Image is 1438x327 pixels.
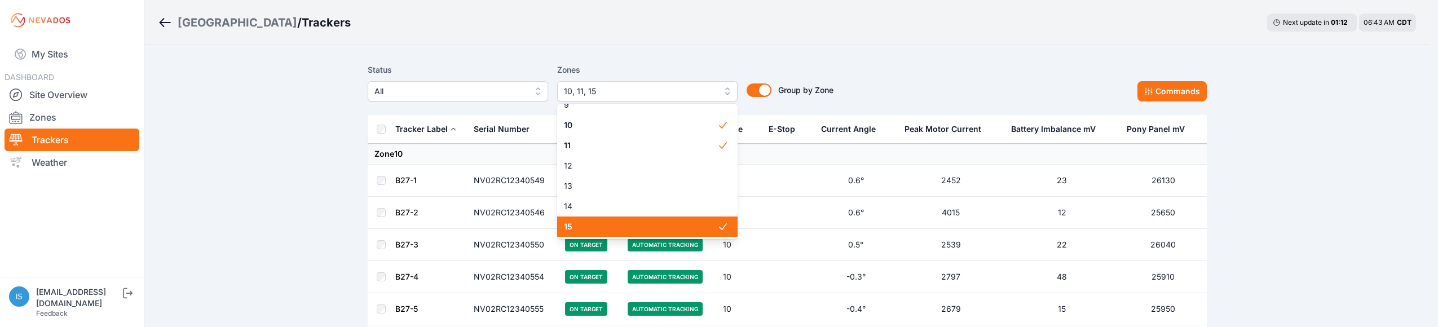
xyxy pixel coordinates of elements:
span: 9 [564,99,717,111]
button: 10, 11, 15 [557,81,738,101]
div: 10, 11, 15 [557,104,738,239]
span: 12 [564,160,717,171]
span: 13 [564,180,717,192]
span: 15 [564,221,717,232]
span: 10 [564,120,717,131]
span: 11 [564,140,717,151]
span: 14 [564,201,717,212]
span: 10, 11, 15 [564,85,715,98]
